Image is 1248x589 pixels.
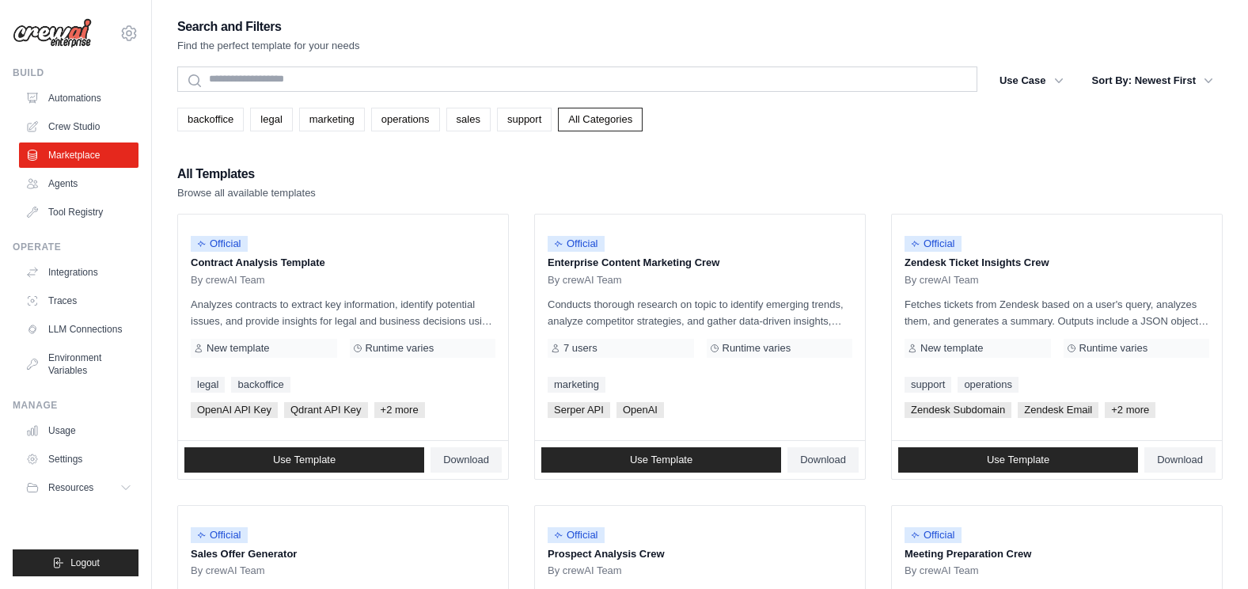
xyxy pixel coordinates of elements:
[905,564,979,577] span: By crewAI Team
[558,108,643,131] a: All Categories
[905,402,1011,418] span: Zendesk Subdomain
[177,38,360,54] p: Find the perfect template for your needs
[19,475,138,500] button: Resources
[548,527,605,543] span: Official
[19,288,138,313] a: Traces
[191,402,278,418] span: OpenAI API Key
[19,199,138,225] a: Tool Registry
[19,114,138,139] a: Crew Studio
[905,546,1209,562] p: Meeting Preparation Crew
[191,255,495,271] p: Contract Analysis Template
[13,66,138,79] div: Build
[284,402,368,418] span: Qdrant API Key
[299,108,365,131] a: marketing
[548,274,622,287] span: By crewAI Team
[1018,402,1098,418] span: Zendesk Email
[898,447,1138,473] a: Use Template
[446,108,491,131] a: sales
[13,549,138,576] button: Logout
[548,402,610,418] span: Serper API
[497,108,552,131] a: support
[13,399,138,412] div: Manage
[987,454,1049,466] span: Use Template
[1083,66,1223,95] button: Sort By: Newest First
[548,377,605,393] a: marketing
[184,447,424,473] a: Use Template
[207,342,269,355] span: New template
[191,236,248,252] span: Official
[563,342,597,355] span: 7 users
[19,171,138,196] a: Agents
[1079,342,1148,355] span: Runtime varies
[177,108,244,131] a: backoffice
[905,236,962,252] span: Official
[905,296,1209,329] p: Fetches tickets from Zendesk based on a user's query, analyzes them, and generates a summary. Out...
[723,342,791,355] span: Runtime varies
[191,564,265,577] span: By crewAI Team
[231,377,290,393] a: backoffice
[905,274,979,287] span: By crewAI Team
[920,342,983,355] span: New template
[19,418,138,443] a: Usage
[19,85,138,111] a: Automations
[905,377,951,393] a: support
[191,296,495,329] p: Analyzes contracts to extract key information, identify potential issues, and provide insights fo...
[1157,454,1203,466] span: Download
[48,481,93,494] span: Resources
[443,454,489,466] span: Download
[191,274,265,287] span: By crewAI Team
[177,16,360,38] h2: Search and Filters
[177,185,316,201] p: Browse all available templates
[191,546,495,562] p: Sales Offer Generator
[990,66,1073,95] button: Use Case
[431,447,502,473] a: Download
[905,255,1209,271] p: Zendesk Ticket Insights Crew
[191,377,225,393] a: legal
[191,527,248,543] span: Official
[366,342,434,355] span: Runtime varies
[19,142,138,168] a: Marketplace
[13,18,92,48] img: Logo
[548,564,622,577] span: By crewAI Team
[548,296,852,329] p: Conducts thorough research on topic to identify emerging trends, analyze competitor strategies, a...
[70,557,100,569] span: Logout
[541,447,781,473] a: Use Template
[250,108,292,131] a: legal
[548,236,605,252] span: Official
[958,377,1019,393] a: operations
[548,546,852,562] p: Prospect Analysis Crew
[177,163,316,185] h2: All Templates
[273,454,336,466] span: Use Template
[905,527,962,543] span: Official
[19,260,138,285] a: Integrations
[787,447,859,473] a: Download
[19,345,138,383] a: Environment Variables
[19,446,138,472] a: Settings
[374,402,425,418] span: +2 more
[371,108,440,131] a: operations
[800,454,846,466] span: Download
[13,241,138,253] div: Operate
[19,317,138,342] a: LLM Connections
[630,454,692,466] span: Use Template
[548,255,852,271] p: Enterprise Content Marketing Crew
[1144,447,1216,473] a: Download
[1105,402,1155,418] span: +2 more
[616,402,664,418] span: OpenAI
